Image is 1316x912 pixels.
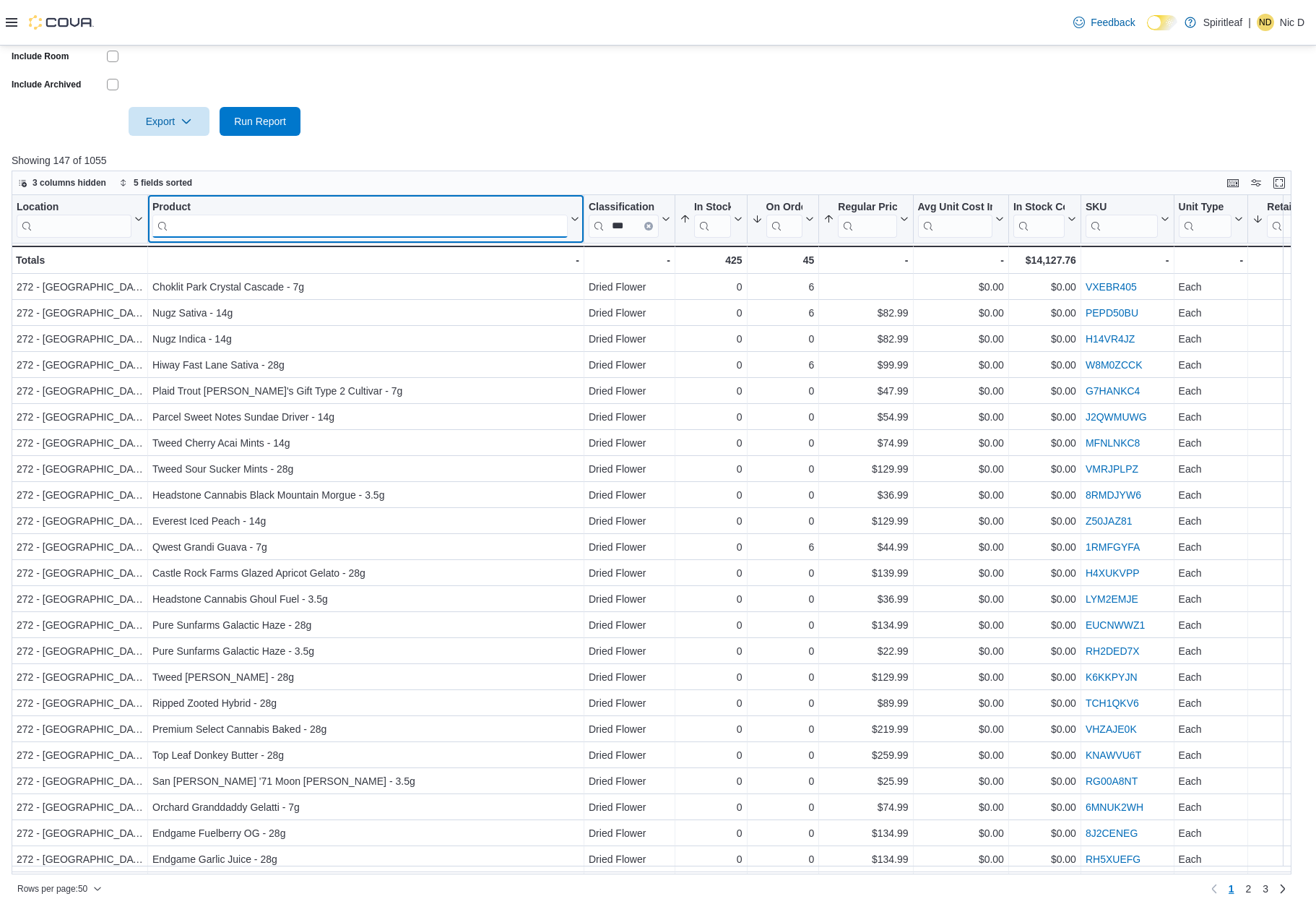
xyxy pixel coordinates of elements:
div: - [589,251,670,269]
div: Orchard Granddaddy Gelatti - 7g [152,799,579,816]
div: Each [1179,304,1244,322]
div: 272 - [GEOGRAPHIC_DATA] ([GEOGRAPHIC_DATA]) [17,304,143,322]
div: $0.00 [1013,694,1076,712]
div: Each [1179,773,1244,790]
div: $0.00 [1013,486,1076,504]
div: $139.99 [823,564,908,582]
div: 0 [752,486,815,504]
div: $0.00 [918,512,1004,530]
div: $0.00 [918,382,1004,400]
span: Rows per page : 50 [17,883,87,895]
div: Dried Flower [589,590,670,608]
span: Feedback [1091,15,1135,30]
div: 0 [680,590,743,608]
div: Location [17,201,131,238]
div: $0.00 [1013,512,1076,530]
div: In Stock Cost [1013,201,1065,215]
div: 0 [752,773,815,790]
div: Pure Sunfarms Galactic Haze - 3.5g [152,642,579,660]
a: 1RMFGYFA [1086,541,1140,553]
div: 0 [752,434,815,452]
div: $0.00 [918,616,1004,634]
div: SKU URL [1086,201,1158,238]
div: Each [1179,642,1244,660]
a: TCH1QKV6 [1086,697,1139,709]
div: Each [1179,564,1244,582]
button: Location [17,201,143,238]
div: Dried Flower [589,408,670,426]
div: 272 - [GEOGRAPHIC_DATA] ([GEOGRAPHIC_DATA]) [17,747,143,764]
div: Tweed Cherry Acai Mints - 14g [152,434,579,452]
div: 0 [752,616,815,634]
div: 0 [752,382,815,400]
div: 0 [752,330,815,348]
div: Premium Select Cannabis Baked - 28g [152,720,579,738]
div: - [152,251,579,269]
div: Each [1179,720,1244,738]
div: 272 - [GEOGRAPHIC_DATA] ([GEOGRAPHIC_DATA]) [17,382,143,400]
a: G7HANKC4 [1086,385,1140,397]
a: RH5XUEFG [1086,853,1140,865]
div: $0.00 [1013,616,1076,634]
div: $0.00 [1013,747,1076,764]
div: Dried Flower [589,668,670,686]
label: Include Archived [12,79,81,90]
p: Nic D [1280,14,1304,31]
span: 2 [1246,882,1252,896]
div: SKU [1086,201,1158,215]
div: Each [1179,616,1244,634]
div: Tweed [PERSON_NAME] - 28g [152,668,579,686]
span: 1 [1229,882,1234,896]
span: ND [1259,14,1271,31]
div: $54.99 [823,408,908,426]
div: $0.00 [918,668,1004,686]
button: Rows per page:50 [12,880,108,898]
span: 3 [1263,882,1268,896]
div: Dried Flower [589,616,670,634]
div: 0 [752,564,815,582]
span: 5 fields sorted [134,177,192,189]
div: $0.00 [1013,278,1076,296]
div: Each [1179,668,1244,686]
span: 3 columns hidden [33,177,106,189]
div: Regular Price [838,201,896,215]
div: $0.00 [1013,773,1076,790]
a: RG00A8NT [1086,775,1138,787]
div: Top Leaf Donkey Butter - 28g [152,747,579,764]
div: 272 - [GEOGRAPHIC_DATA] ([GEOGRAPHIC_DATA]) [17,590,143,608]
div: 0 [680,408,743,426]
div: Each [1179,486,1244,504]
a: Feedback [1068,8,1140,37]
div: $99.99 [823,356,908,374]
a: EUCNWWZ1 [1086,619,1145,631]
button: Run Report [220,107,300,136]
div: 272 - [GEOGRAPHIC_DATA] ([GEOGRAPHIC_DATA]) [17,460,143,478]
div: Dried Flower [589,747,670,764]
div: 0 [680,434,743,452]
a: H14VR4JZ [1086,333,1135,345]
div: 0 [680,747,743,764]
a: K6KKPYJN [1086,671,1138,683]
div: 0 [680,460,743,478]
a: Z50JAZ81 [1086,515,1133,527]
div: 272 - [GEOGRAPHIC_DATA] ([GEOGRAPHIC_DATA]) [17,434,143,452]
div: San [PERSON_NAME] '71 Moon [PERSON_NAME] - 3.5g [152,773,579,790]
button: In Stock Qty [680,201,743,238]
div: 0 [680,382,743,400]
div: 0 [752,590,815,608]
div: 272 - [GEOGRAPHIC_DATA] ([GEOGRAPHIC_DATA]) [17,642,143,660]
div: - [1179,251,1244,269]
div: In Stock Cost [1013,201,1065,238]
div: 0 [752,694,815,712]
div: 425 [680,251,743,269]
button: On Order Qty [752,201,815,238]
div: Each [1179,590,1244,608]
button: 5 fields sorted [113,174,198,192]
a: MFNLNKC8 [1086,437,1140,449]
div: $0.00 [1013,356,1076,374]
a: RH2DED7X [1086,645,1140,657]
div: $0.00 [1013,434,1076,452]
div: Qwest Grandi Guava - 7g [152,538,579,556]
div: Product [152,201,568,238]
div: Each [1179,512,1244,530]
